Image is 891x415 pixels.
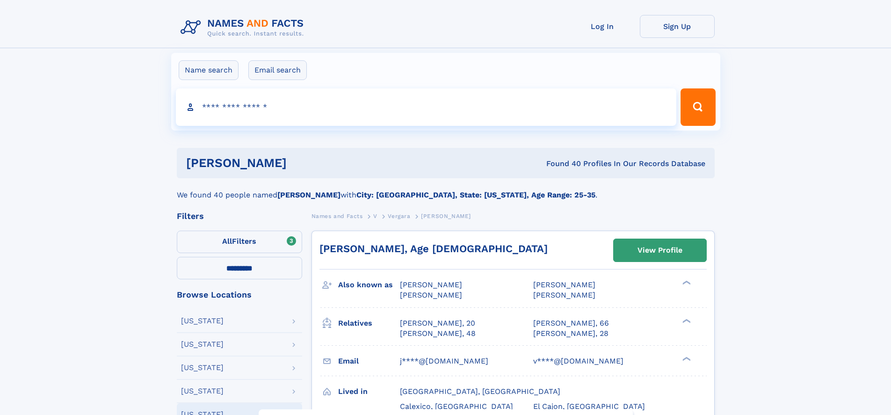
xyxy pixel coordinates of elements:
[181,341,224,348] div: [US_STATE]
[186,157,417,169] h1: [PERSON_NAME]
[533,280,595,289] span: [PERSON_NAME]
[680,318,691,324] div: ❯
[400,402,513,411] span: Calexico, [GEOGRAPHIC_DATA]
[416,159,705,169] div: Found 40 Profiles In Our Records Database
[400,291,462,299] span: [PERSON_NAME]
[319,243,548,255] a: [PERSON_NAME], Age [DEMOGRAPHIC_DATA]
[311,210,363,222] a: Names and Facts
[356,190,595,199] b: City: [GEOGRAPHIC_DATA], State: [US_STATE], Age Range: 25-35
[338,315,400,331] h3: Relatives
[177,231,302,253] label: Filters
[533,402,645,411] span: El Cajon, [GEOGRAPHIC_DATA]
[533,291,595,299] span: [PERSON_NAME]
[338,353,400,369] h3: Email
[640,15,715,38] a: Sign Up
[179,60,239,80] label: Name search
[176,88,677,126] input: search input
[614,239,706,262] a: View Profile
[680,356,691,362] div: ❯
[400,387,560,396] span: [GEOGRAPHIC_DATA], [GEOGRAPHIC_DATA]
[400,318,475,328] a: [PERSON_NAME], 20
[338,277,400,293] h3: Also known as
[181,387,224,395] div: [US_STATE]
[400,328,476,339] a: [PERSON_NAME], 48
[181,364,224,371] div: [US_STATE]
[177,291,302,299] div: Browse Locations
[533,328,608,339] a: [PERSON_NAME], 28
[680,280,691,286] div: ❯
[637,240,682,261] div: View Profile
[400,280,462,289] span: [PERSON_NAME]
[248,60,307,80] label: Email search
[373,210,377,222] a: V
[222,237,232,246] span: All
[421,213,471,219] span: [PERSON_NAME]
[373,213,377,219] span: V
[681,88,715,126] button: Search Button
[338,384,400,400] h3: Lived in
[388,213,410,219] span: Vergara
[388,210,410,222] a: Vergara
[177,178,715,201] div: We found 40 people named with .
[181,317,224,325] div: [US_STATE]
[565,15,640,38] a: Log In
[177,15,311,40] img: Logo Names and Facts
[177,212,302,220] div: Filters
[533,318,609,328] a: [PERSON_NAME], 66
[277,190,340,199] b: [PERSON_NAME]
